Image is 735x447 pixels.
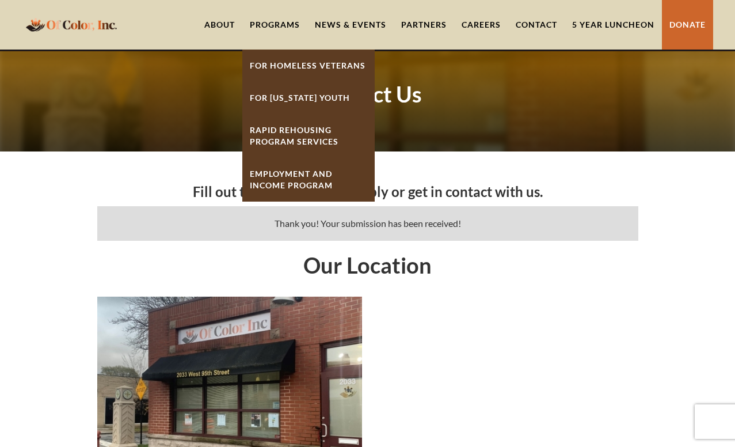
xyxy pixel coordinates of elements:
a: For [US_STATE] Youth [242,82,375,114]
strong: Rapid ReHousing Program Services [250,125,338,146]
a: home [22,11,120,38]
nav: Programs [242,50,375,202]
div: Programs [250,19,300,31]
a: Employment And Income Program [242,158,375,202]
a: For Homeless Veterans [242,50,375,82]
h1: Our Location [97,252,638,278]
div: Thank you! Your submission has been received! [109,218,627,229]
div: Email Form success [97,206,638,241]
a: Rapid ReHousing Program Services [242,114,375,158]
h3: Fill out the form below to apply or get in contact with us. [97,183,638,200]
